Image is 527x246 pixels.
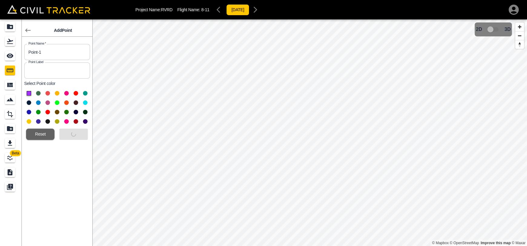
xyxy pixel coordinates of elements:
[201,7,210,12] span: 8-11
[515,22,524,31] button: Zoom in
[515,40,524,49] button: Reset bearing to north
[432,241,449,245] a: Mapbox
[481,241,511,245] a: Map feedback
[135,7,173,12] p: Project Name: RVRD
[505,27,511,32] span: 3D
[177,7,210,12] p: Flight Name:
[7,5,90,13] img: Civil Tracker
[92,19,527,246] canvas: Map
[476,27,482,32] span: 2D
[515,31,524,40] button: Zoom out
[226,4,249,15] button: [DATE]
[450,241,479,245] a: OpenStreetMap
[512,241,525,245] a: Maxar
[485,24,502,35] span: 3D model not uploaded yet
